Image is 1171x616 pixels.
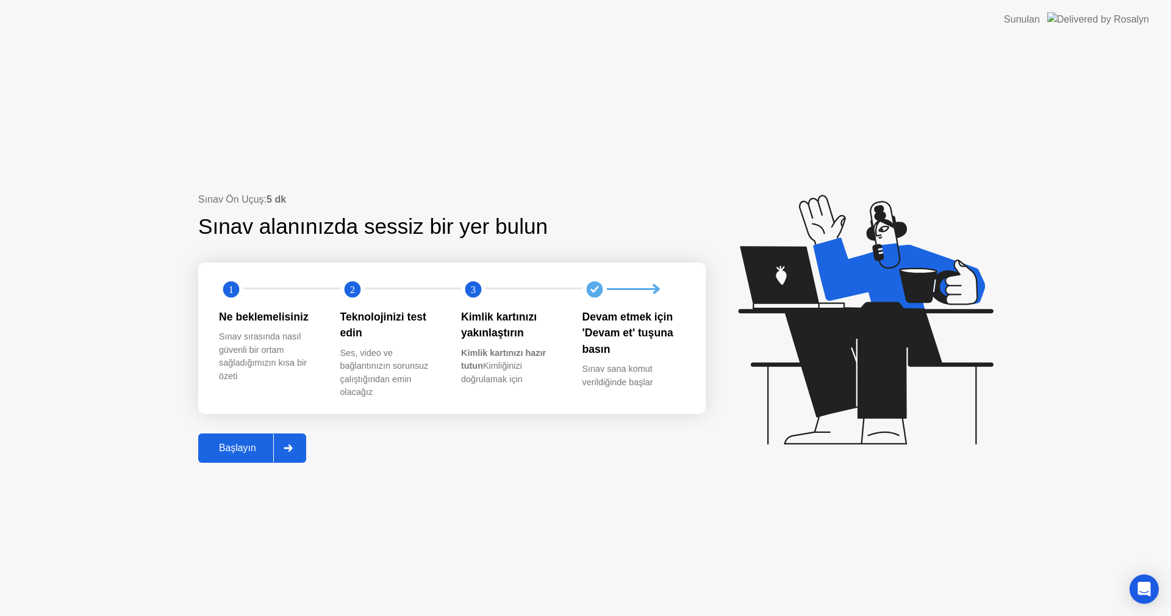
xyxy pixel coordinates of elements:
div: Devam etmek için 'Devam et' tuşuna basın [582,309,684,357]
div: Kimliğinizi doğrulamak için [461,347,563,386]
text: 3 [471,283,476,295]
div: Ses, video ve bağlantınızın sorunsuz çalıştığından emin olacağız [340,347,442,399]
b: 5 dk [267,194,286,205]
div: Teknolojinizi test edin [340,309,442,341]
b: Kimlik kartınızı hazır tutun [461,348,546,371]
img: Delivered by Rosalyn [1047,12,1149,26]
div: Sınav sırasında nasıl güvenli bir ortam sağladığımızın kısa bir özeti [219,330,321,383]
div: Sınav sana komut verildiğinde başlar [582,363,684,389]
div: Open Intercom Messenger [1130,574,1159,604]
text: 2 [349,283,354,295]
div: Sunulan [1004,12,1040,27]
div: Kimlik kartınızı yakınlaştırın [461,309,563,341]
button: Başlayın [198,433,306,463]
div: Başlayın [202,443,273,454]
div: Sınav alanınızda sessiz bir yer bulun [198,211,628,243]
text: 1 [229,283,234,295]
div: Sınav Ön Uçuş: [198,192,706,207]
div: Ne beklemelisiniz [219,309,321,325]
